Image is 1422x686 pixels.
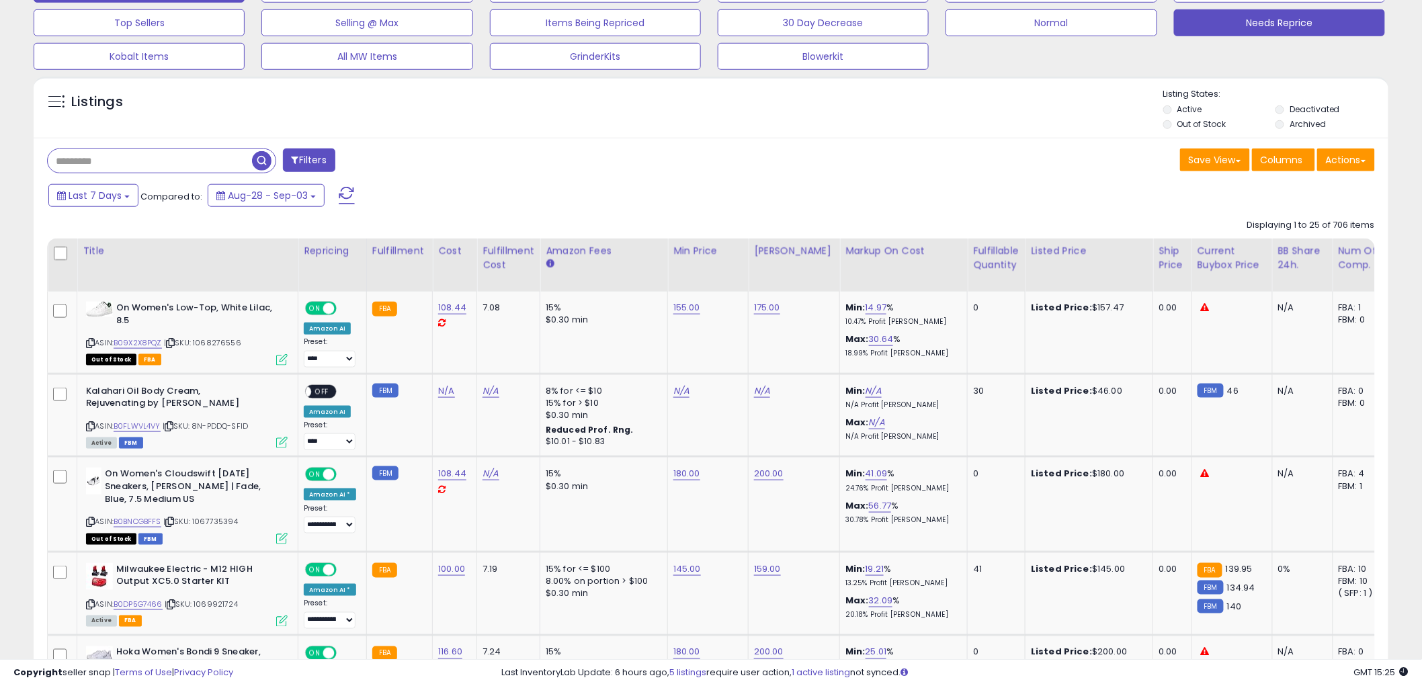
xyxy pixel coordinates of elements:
[869,416,885,429] a: N/A
[1290,103,1340,115] label: Deactivated
[438,244,471,258] div: Cost
[866,562,884,576] a: 19.21
[69,189,122,202] span: Last 7 Days
[546,563,657,575] div: 15% for <= $100
[1339,587,1383,599] div: ( SFP: 1 )
[306,564,323,575] span: ON
[546,436,657,447] div: $10.01 - $10.83
[869,499,892,513] a: 56.77
[228,189,308,202] span: Aug-28 - Sep-03
[438,301,466,314] a: 108.44
[1339,385,1383,397] div: FBA: 0
[438,467,466,480] a: 108.44
[1163,88,1388,101] p: Listing States:
[13,666,62,679] strong: Copyright
[1031,301,1092,314] b: Listed Price:
[483,244,534,272] div: Fulfillment Cost
[1339,563,1383,575] div: FBA: 10
[754,244,834,258] div: [PERSON_NAME]
[845,400,957,410] p: N/A Profit [PERSON_NAME]
[71,93,123,112] h5: Listings
[546,314,657,326] div: $0.30 min
[546,480,657,492] div: $0.30 min
[845,515,957,525] p: 30.78% Profit [PERSON_NAME]
[86,615,117,627] span: All listings currently available for purchase on Amazon
[1198,244,1267,272] div: Current Buybox Price
[372,302,397,316] small: FBA
[83,244,292,258] div: Title
[86,354,136,366] span: All listings that are currently out of stock and unavailable for purchase on Amazon
[86,533,136,545] span: All listings that are currently out of stock and unavailable for purchase on Amazon
[866,301,887,314] a: 14.97
[718,43,929,70] button: Blowerkit
[86,563,288,626] div: ASIN:
[754,467,784,480] a: 200.00
[1031,562,1092,575] b: Listed Price:
[165,599,238,609] span: | SKU: 1069921724
[114,421,161,432] a: B0FLWVL4VY
[1339,244,1388,272] div: Num of Comp.
[546,397,657,409] div: 15% for > $10
[1339,397,1383,409] div: FBM: 0
[174,666,233,679] a: Privacy Policy
[845,244,962,258] div: Markup on Cost
[1247,219,1375,232] div: Displaying 1 to 25 of 706 items
[115,666,172,679] a: Terms of Use
[1227,384,1239,397] span: 46
[138,533,163,545] span: FBM
[845,384,866,397] b: Min:
[869,333,894,346] a: 30.64
[673,562,701,576] a: 145.00
[845,302,957,327] div: %
[86,468,101,495] img: 21GBnj-qQ9L._SL40_.jpg
[673,244,743,258] div: Min Price
[1198,599,1224,613] small: FBM
[1227,581,1255,594] span: 134.94
[1174,9,1385,36] button: Needs Reprice
[754,384,770,398] a: N/A
[1198,563,1222,578] small: FBA
[119,615,142,627] span: FBA
[1159,468,1181,480] div: 0.00
[845,595,957,619] div: %
[86,302,113,317] img: 317tK0KH5AL._SL40_.jpg
[1278,563,1323,575] div: 0%
[845,416,869,429] b: Max:
[372,384,399,398] small: FBM
[754,646,784,659] a: 200.00
[483,384,499,398] a: N/A
[845,610,957,619] p: 20.18% Profit [PERSON_NAME]
[1278,302,1323,314] div: N/A
[1031,563,1142,575] div: $145.00
[438,384,454,398] a: N/A
[845,562,866,575] b: Min:
[973,302,1015,314] div: 0
[1159,244,1185,272] div: Ship Price
[438,562,465,576] a: 100.00
[673,301,700,314] a: 155.00
[304,599,356,629] div: Preset:
[490,9,701,36] button: Items Being Repriced
[845,563,957,588] div: %
[1031,244,1147,258] div: Listed Price
[845,317,957,327] p: 10.47% Profit [PERSON_NAME]
[840,239,968,292] th: The percentage added to the cost of goods (COGS) that forms the calculator for Min & Max prices.
[114,599,163,610] a: B0DP5G7466
[1177,118,1226,130] label: Out of Stock
[973,468,1015,480] div: 0
[1159,385,1181,397] div: 0.00
[283,148,335,172] button: Filters
[845,432,957,441] p: N/A Profit [PERSON_NAME]
[1177,103,1202,115] label: Active
[1031,384,1092,397] b: Listed Price:
[546,385,657,397] div: 8% for <= $10
[1317,148,1375,171] button: Actions
[1339,314,1383,326] div: FBM: 0
[1278,385,1323,397] div: N/A
[973,385,1015,397] div: 30
[304,584,356,596] div: Amazon AI *
[845,646,866,658] b: Min:
[973,563,1015,575] div: 41
[119,437,143,449] span: FBM
[845,333,869,345] b: Max:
